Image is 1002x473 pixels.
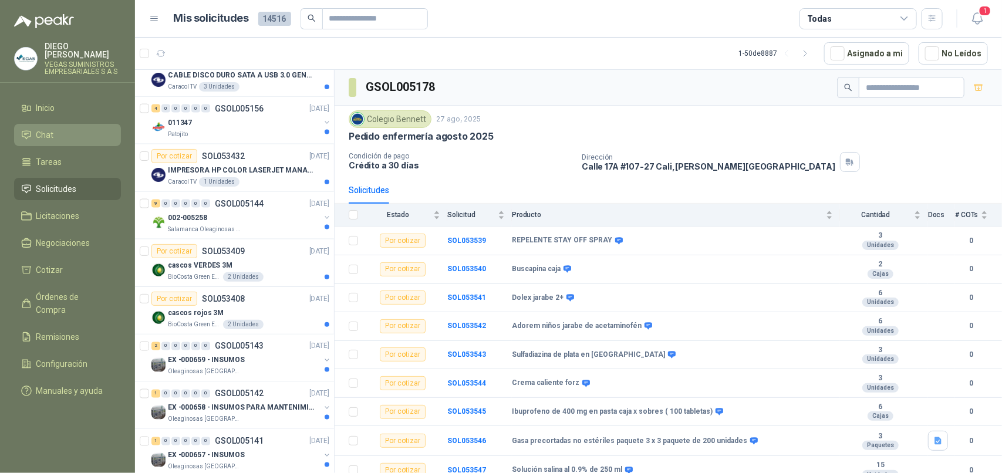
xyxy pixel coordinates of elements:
p: [DATE] [309,246,329,257]
p: SOL053409 [202,247,245,255]
b: SOL053539 [447,237,486,245]
th: Docs [928,204,955,227]
span: search [844,83,852,92]
a: SOL053545 [447,407,486,415]
span: Manuales y ayuda [36,384,103,397]
th: Solicitud [447,204,512,227]
th: # COTs [955,204,1002,227]
p: [DATE] [309,388,329,400]
p: Caracol TV [168,82,197,92]
p: 011347 [168,117,192,129]
a: Por cotizarSOL053532[DATE] Company LogoCABLE DISCO DURO SATA A USB 3.0 GENERICOCaracol TV3 Unidades [135,49,334,97]
b: 0 [955,292,988,303]
div: 0 [181,200,190,208]
img: Company Logo [151,263,166,277]
b: 6 [840,317,921,326]
p: SOL053432 [202,152,245,160]
button: 1 [967,8,988,29]
a: Por cotizarSOL053408[DATE] Company Logocascos rojos 3MBioCosta Green Energy S.A.S2 Unidades [135,287,334,335]
a: SOL053546 [447,437,486,445]
span: Licitaciones [36,210,80,222]
a: SOL053544 [447,379,486,387]
div: Por cotizar [151,244,197,258]
p: BioCosta Green Energy S.A.S [168,272,221,282]
a: Manuales y ayuda [14,380,121,402]
span: Inicio [36,102,55,114]
div: Colegio Bennett [349,110,431,128]
div: 0 [161,104,170,113]
b: 6 [840,289,921,298]
p: Calle 17A #107-27 Cali , [PERSON_NAME][GEOGRAPHIC_DATA] [582,161,835,171]
b: 2 [840,260,921,269]
p: CABLE DISCO DURO SATA A USB 3.0 GENERICO [168,70,314,81]
b: 0 [955,349,988,360]
div: 2 Unidades [223,272,264,282]
div: 0 [161,200,170,208]
div: Por cotizar [380,347,426,361]
div: Por cotizar [380,319,426,333]
div: Cajas [868,411,893,421]
div: Unidades [862,383,899,393]
p: BioCosta Green Energy S.A.S [168,320,221,329]
span: Cotizar [36,263,63,276]
span: Solicitudes [36,183,77,195]
span: Cantidad [840,211,912,219]
p: GSOL005156 [215,104,264,113]
b: Crema caliente forz [512,379,579,388]
p: Patojito [168,130,188,139]
div: 2 Unidades [223,320,264,329]
div: 0 [181,437,190,445]
div: Por cotizar [380,234,426,248]
p: EX -000659 - INSUMOS [168,355,245,366]
p: [DATE] [309,198,329,210]
b: Gasa precortadas no estériles paquete 3 x 3 paquete de 200 unidades [512,437,747,446]
b: SOL053540 [447,265,486,273]
a: Por cotizarSOL053409[DATE] Company Logocascos VERDES 3MBioCosta Green Energy S.A.S2 Unidades [135,239,334,287]
b: 3 [840,432,921,441]
button: No Leídos [919,42,988,65]
div: Por cotizar [380,376,426,390]
p: cascos VERDES 3M [168,260,232,271]
p: EX -000657 - INSUMOS [168,450,245,461]
th: Estado [365,204,447,227]
h1: Mis solicitudes [174,10,249,27]
p: EX -000658 - INSUMOS PARA MANTENIMIENTO MECANICO [168,403,314,414]
div: Unidades [862,241,899,250]
img: Company Logo [351,113,364,126]
div: 1 [151,390,160,398]
a: 9 0 0 0 0 0 GSOL005144[DATE] Company Logo002-005258Salamanca Oleaginosas SAS [151,197,332,234]
div: Unidades [862,326,899,336]
span: Estado [365,211,431,219]
div: Solicitudes [349,184,389,197]
a: Inicio [14,97,121,119]
b: 0 [955,320,988,332]
a: SOL053541 [447,293,486,302]
p: Condición de pago [349,152,572,160]
img: Company Logo [151,453,166,467]
p: GSOL005144 [215,200,264,208]
p: DIEGO [PERSON_NAME] [45,42,121,59]
p: [DATE] [309,103,329,114]
div: 3 Unidades [199,82,239,92]
div: 0 [161,342,170,350]
div: 0 [201,104,210,113]
a: Configuración [14,353,121,375]
a: Por cotizarSOL053432[DATE] Company LogoIMPRESORA HP COLOR LASERJET MANAGED E45028DNCaracol TV1 Un... [135,144,334,192]
b: 0 [955,263,988,275]
b: 3 [840,346,921,355]
a: Chat [14,124,121,146]
span: Configuración [36,357,88,370]
p: 27 ago, 2025 [436,114,481,125]
div: Por cotizar [380,434,426,448]
a: 2 0 0 0 0 0 GSOL005143[DATE] Company LogoEX -000659 - INSUMOSOleaginosas [GEOGRAPHIC_DATA][PERSON... [151,339,332,377]
a: Tareas [14,151,121,173]
b: 15 [840,461,921,470]
p: Oleaginosas [GEOGRAPHIC_DATA][PERSON_NAME] [168,367,242,377]
p: GSOL005143 [215,342,264,350]
p: Salamanca Oleaginosas SAS [168,225,242,234]
div: 0 [181,104,190,113]
p: VEGAS SUMINISTROS EMPRESARIALES S A S [45,61,121,75]
span: Tareas [36,156,62,168]
th: Producto [512,204,840,227]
